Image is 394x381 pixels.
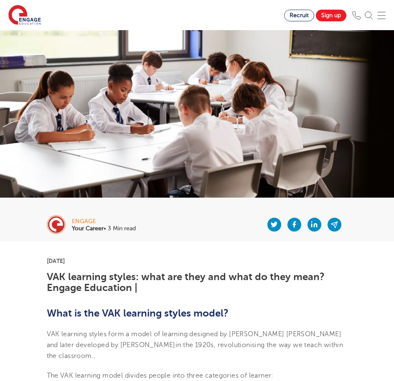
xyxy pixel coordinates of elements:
[284,10,314,21] a: Recruit
[47,258,348,264] p: [DATE]
[316,10,346,21] a: Sign up
[47,341,343,360] span: in the 1920s, revolutionising the way we teach within the classroom.
[377,11,386,20] img: Mobile Menu
[47,330,343,360] span: VAK learning styles form a model of learning designed by [PERSON_NAME] [PERSON_NAME] and later de...
[8,5,41,26] img: Engage Education
[72,219,136,224] div: engage
[365,11,373,20] img: Search
[72,226,136,232] p: • 3 Min read
[72,225,104,232] b: Your Career
[47,372,274,379] span: The VAK learning model divides people into three categories of learner:
[290,12,309,18] span: Recruit
[47,307,229,319] b: What is the VAK learning styles model?
[47,271,348,293] h1: VAK learning styles: what are they and what do they mean? Engage Education |
[352,11,361,20] img: Phone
